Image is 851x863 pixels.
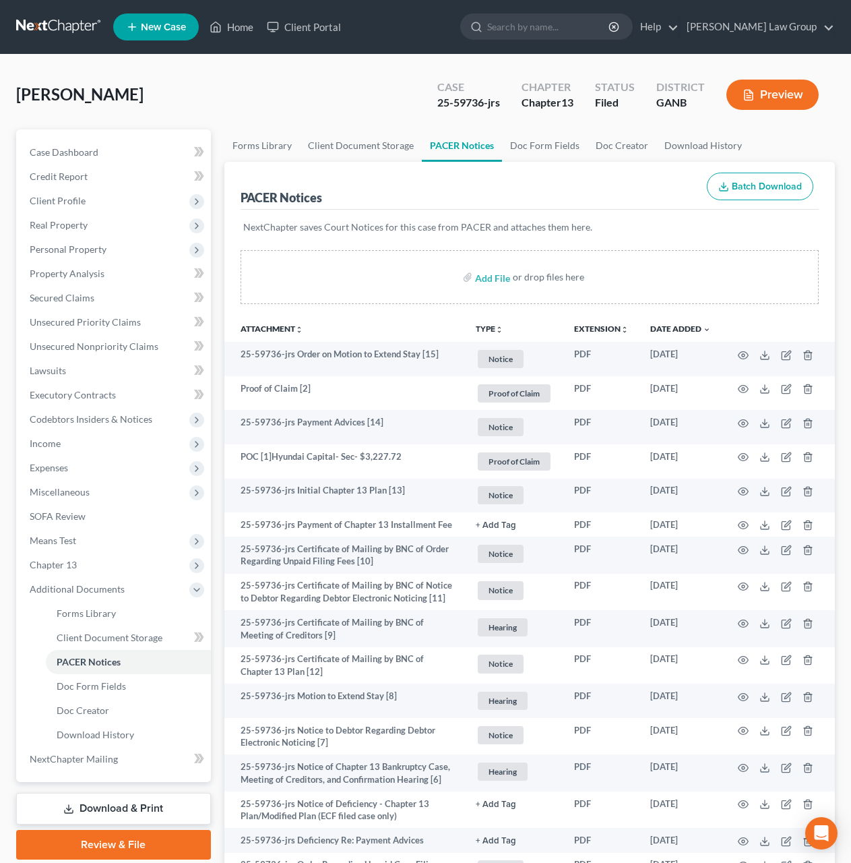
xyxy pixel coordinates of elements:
span: PACER Notices [57,656,121,667]
td: PDF [563,512,639,537]
span: Unsecured Priority Claims [30,316,141,328]
a: Secured Claims [19,286,211,310]
a: + Add Tag [476,518,553,531]
a: Hearing [476,616,553,638]
td: [DATE] [639,376,722,411]
i: unfold_more [495,326,503,334]
span: Credit Report [30,171,88,182]
span: Notice [478,486,524,504]
span: Notice [478,545,524,563]
td: PDF [563,342,639,376]
a: Client Document Storage [300,129,422,162]
a: Client Portal [260,15,348,39]
a: Case Dashboard [19,140,211,165]
span: Proof of Claim [478,452,550,471]
a: Client Document Storage [46,626,211,650]
a: Notice [476,484,553,506]
a: Executory Contracts [19,383,211,407]
input: Search by name... [487,14,610,39]
p: NextChapter saves Court Notices for this case from PACER and attaches them here. [243,220,816,234]
a: Forms Library [46,601,211,626]
div: Chapter [522,95,573,111]
div: Chapter [522,80,573,95]
div: Open Intercom Messenger [805,817,838,850]
a: Notice [476,543,553,565]
button: + Add Tag [476,837,516,845]
span: Proof of Claim [478,384,550,403]
div: GANB [656,95,705,111]
span: Hearing [478,763,528,781]
a: Notice [476,348,553,370]
span: Case Dashboard [30,146,98,158]
td: PDF [563,537,639,574]
span: Hearing [478,692,528,710]
span: Forms Library [57,607,116,619]
td: [DATE] [639,647,722,684]
a: Notice [476,416,553,438]
i: unfold_more [621,326,629,334]
a: Lawsuits [19,359,211,383]
td: PDF [563,647,639,684]
a: Attachmentunfold_more [241,324,303,334]
span: Client Document Storage [57,632,162,643]
span: Notice [478,418,524,436]
a: Doc Creator [46,698,211,723]
span: Additional Documents [30,583,125,595]
a: Forms Library [224,129,300,162]
div: PACER Notices [241,189,322,206]
td: PDF [563,444,639,479]
a: Proof of Claim [476,450,553,473]
span: Hearing [478,618,528,636]
span: Notice [478,655,524,673]
td: PDF [563,754,639,792]
td: PDF [563,574,639,611]
a: Review & File [16,830,211,860]
span: Download History [57,729,134,740]
a: Hearing [476,761,553,783]
td: 25-59736-jrs Certificate of Mailing by BNC of Order Regarding Unpaid Filing Fees [10] [224,537,465,574]
td: 25-59736-jrs Order on Motion to Extend Stay [15] [224,342,465,376]
span: Income [30,438,61,449]
span: Codebtors Insiders & Notices [30,413,152,425]
span: Doc Form Fields [57,680,126,692]
a: NextChapter Mailing [19,747,211,771]
a: SOFA Review [19,504,211,529]
span: New Case [141,22,186,32]
span: Chapter 13 [30,559,77,570]
td: 25-59736-jrs Notice of Deficiency - Chapter 13 Plan/Modified Plan (ECF filed case only) [224,792,465,829]
span: SOFA Review [30,510,86,522]
a: Doc Form Fields [502,129,588,162]
span: Property Analysis [30,268,104,279]
a: Doc Creator [588,129,656,162]
td: 25-59736-jrs Payment of Chapter 13 Installment Fee [224,512,465,537]
a: + Add Tag [476,798,553,810]
a: PACER Notices [46,650,211,674]
a: Credit Report [19,165,211,189]
a: Doc Form Fields [46,674,211,698]
a: Hearing [476,690,553,712]
td: PDF [563,410,639,444]
a: Home [203,15,260,39]
span: Notice [478,726,524,744]
a: Extensionunfold_more [574,324,629,334]
td: 25-59736-jrs Certificate of Mailing by BNC of Meeting of Creditors [9] [224,610,465,647]
a: Proof of Claim [476,382,553,405]
a: Unsecured Nonpriority Claims [19,334,211,359]
span: Means Test [30,535,76,546]
td: 25-59736-jrs Certificate of Mailing by BNC of Chapter 13 Plan [12] [224,647,465,684]
span: Personal Property [30,243,106,255]
td: [DATE] [639,410,722,444]
td: 25-59736-jrs Payment Advices [14] [224,410,465,444]
div: 25-59736-jrs [437,95,500,111]
a: Notice [476,653,553,675]
td: [DATE] [639,754,722,792]
td: 25-59736-jrs Certificate of Mailing by BNC of Notice to Debtor Regarding Debtor Electronic Notici... [224,574,465,611]
a: Notice [476,579,553,601]
button: TYPEunfold_more [476,325,503,334]
a: Date Added expand_more [650,324,711,334]
div: Filed [595,95,635,111]
td: [DATE] [639,718,722,755]
span: Real Property [30,219,88,231]
td: PDF [563,479,639,513]
span: Batch Download [732,181,802,192]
